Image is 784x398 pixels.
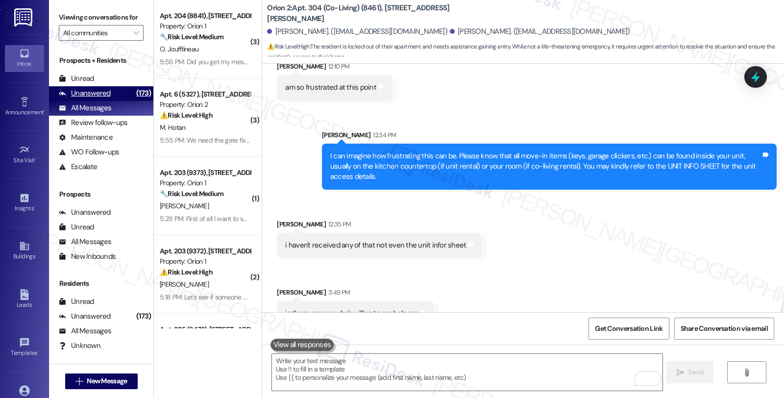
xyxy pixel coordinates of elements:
i:  [75,377,83,385]
div: Apt. 203 (9373), [STREET_ADDRESS] [160,168,250,178]
div: 12:34 PM [370,130,396,140]
div: Apt. 305 (8472), [STREET_ADDRESS][PERSON_NAME] [160,324,250,335]
a: Insights • [5,190,44,216]
span: Share Conversation via email [681,323,768,334]
div: Maintenance [59,132,113,143]
img: ResiDesk Logo [14,8,34,26]
span: • [34,203,35,210]
div: Residents [49,278,153,289]
div: Review follow-ups [59,118,127,128]
div: I can imagine how frustrating this can be. Please know that all move-in items (keys, garage click... [330,151,761,182]
a: Templates • [5,334,44,361]
button: New Message [65,373,138,389]
div: Prospects [49,189,153,199]
div: Unanswered [59,88,111,99]
div: All Messages [59,103,111,113]
div: Unread [59,297,94,307]
div: 5:56 PM: Did you get my message about dryer and tv [160,57,312,66]
label: Viewing conversations for [59,10,144,25]
div: Unanswered [59,311,111,322]
div: New Inbounds [59,251,116,262]
div: is there anyone who's willing to me help me [285,308,418,319]
button: Get Conversation Link [588,318,669,340]
div: (173) [134,309,153,324]
div: [PERSON_NAME] [277,219,482,233]
span: M. Hotan [160,123,185,132]
i:  [677,369,684,376]
div: [PERSON_NAME] [277,61,392,75]
button: Send [666,361,714,383]
div: [PERSON_NAME] [322,130,777,144]
div: 5:18 PM: Let's see if someone contacts me. Or cares? [160,293,310,301]
div: Unknown [59,341,100,351]
i:  [743,369,750,376]
div: Unread [59,222,94,232]
div: [PERSON_NAME] [277,287,434,301]
span: [PERSON_NAME] [160,280,209,289]
div: All Messages [59,326,111,336]
div: 12:35 PM [326,219,351,229]
span: • [44,107,45,114]
i:  [133,29,139,37]
input: All communities [63,25,128,41]
div: Apt. 204 (8841), [STREET_ADDRESS] [160,11,250,21]
strong: 🔧 Risk Level: Medium [160,32,223,41]
div: [PERSON_NAME]. ([EMAIL_ADDRESS][DOMAIN_NAME]) [450,26,630,37]
div: WO Follow-ups [59,147,119,157]
div: [PERSON_NAME]. ([EMAIL_ADDRESS][DOMAIN_NAME]) [267,26,447,37]
div: i haven't received any of that not even the unit infor sheet [285,240,466,250]
span: : The resident is locked out of their apartment and needs assistance gaining entry. While not a l... [267,42,784,63]
strong: ⚠️ Risk Level: High [267,43,309,50]
span: • [35,155,37,162]
button: Share Conversation via email [674,318,774,340]
div: Unanswered [59,207,111,218]
strong: ⚠️ Risk Level: High [160,111,213,120]
span: Get Conversation Link [595,323,662,334]
span: Send [688,367,703,377]
a: Inbox [5,45,44,72]
span: [PERSON_NAME] [160,201,209,210]
a: Leads [5,286,44,313]
strong: ⚠️ Risk Level: High [160,268,213,276]
div: All Messages [59,237,111,247]
div: Property: Orion 1 [160,178,250,188]
b: Orion 2: Apt. 304 (Co-Living) (8461), [STREET_ADDRESS][PERSON_NAME] [267,3,463,24]
div: 12:10 PM [326,61,350,72]
textarea: To enrich screen reader interactions, please activate Accessibility in Grammarly extension settings [272,354,662,391]
div: Property: Orion 2 [160,99,250,110]
div: Apt. 6 (5327), [STREET_ADDRESS] [160,89,250,99]
div: Apt. 203 (9372), [STREET_ADDRESS] [160,246,250,256]
div: am so frustrated at this point [285,82,376,93]
div: Escalate [59,162,97,172]
div: Property: Orion 1 [160,256,250,267]
a: Buildings [5,238,44,264]
span: • [38,348,39,355]
div: Property: Orion 1 [160,21,250,31]
div: (173) [134,86,153,101]
strong: 🔧 Risk Level: Medium [160,189,223,198]
a: Site Visit • [5,142,44,168]
div: Prospects + Residents [49,55,153,66]
div: 3:49 PM [326,287,350,298]
span: New Message [87,376,127,386]
span: O. Joufflineau [160,45,198,53]
div: Unread [59,74,94,84]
